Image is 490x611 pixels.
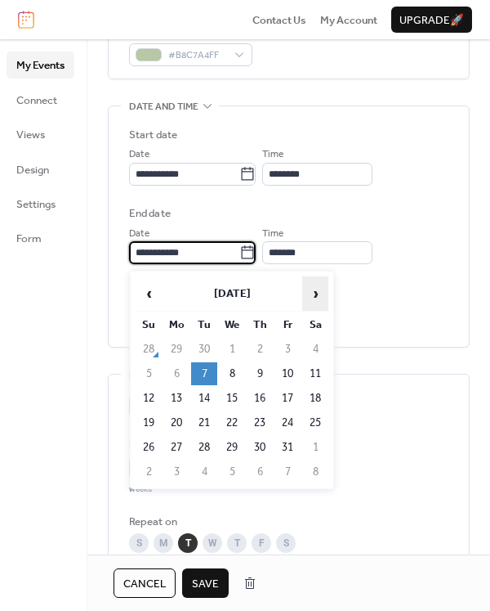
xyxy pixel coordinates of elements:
[247,387,273,410] td: 16
[274,460,301,483] td: 7
[129,438,236,454] div: Repeat every
[154,533,173,553] div: M
[274,313,301,336] th: Fr
[163,362,189,385] td: 6
[219,387,245,410] td: 15
[274,338,301,361] td: 3
[129,226,149,242] span: Date
[191,387,217,410] td: 14
[168,47,226,64] span: #B8C7A4FF
[136,411,162,434] td: 19
[247,411,273,434] td: 23
[129,99,198,115] span: Date and time
[192,576,219,592] span: Save
[274,387,301,410] td: 17
[219,313,245,336] th: We
[136,313,162,336] th: Su
[163,276,301,312] th: [DATE]
[191,411,217,434] td: 21
[182,568,229,598] button: Save
[129,205,171,222] div: End date
[274,436,301,459] td: 31
[7,52,74,78] a: My Events
[129,366,213,383] span: Recurring event
[399,12,464,29] span: Upgrade 🚀
[163,387,189,410] td: 13
[136,277,161,310] span: ‹
[163,313,189,336] th: Mo
[7,156,74,182] a: Design
[191,338,217,361] td: 30
[247,436,273,459] td: 30
[252,11,306,28] a: Contact Us
[247,313,273,336] th: Th
[302,436,328,459] td: 1
[247,338,273,361] td: 2
[262,146,283,163] span: Time
[7,121,74,147] a: Views
[163,436,189,459] td: 27
[247,460,273,483] td: 6
[16,57,65,74] span: My Events
[219,436,245,459] td: 29
[18,11,34,29] img: logo
[302,313,328,336] th: Sa
[16,231,42,247] span: Form
[219,411,245,434] td: 22
[302,338,328,361] td: 4
[163,411,189,434] td: 20
[391,7,472,33] button: Upgrade🚀
[129,127,177,143] div: Start date
[219,362,245,385] td: 8
[219,338,245,361] td: 1
[252,533,271,553] div: F
[203,533,222,553] div: W
[16,92,57,109] span: Connect
[276,533,296,553] div: S
[136,362,162,385] td: 5
[303,277,327,310] span: ›
[227,533,247,553] div: T
[123,576,166,592] span: Cancel
[129,514,445,530] div: Repeat on
[302,411,328,434] td: 25
[129,483,239,495] div: weeks
[178,533,198,553] div: T
[129,24,249,40] div: Event color
[129,146,149,163] span: Date
[7,225,74,251] a: Form
[320,12,377,29] span: My Account
[16,127,45,143] span: Views
[219,460,245,483] td: 5
[136,387,162,410] td: 12
[320,11,377,28] a: My Account
[129,533,149,553] div: S
[136,460,162,483] td: 2
[262,226,283,242] span: Time
[191,460,217,483] td: 4
[7,191,74,217] a: Settings
[163,460,189,483] td: 3
[252,12,306,29] span: Contact Us
[7,87,74,113] a: Connect
[16,162,49,178] span: Design
[274,362,301,385] td: 10
[302,460,328,483] td: 8
[302,387,328,410] td: 18
[163,338,189,361] td: 29
[191,436,217,459] td: 28
[247,362,273,385] td: 9
[114,568,176,598] button: Cancel
[191,313,217,336] th: Tu
[16,196,56,213] span: Settings
[136,436,162,459] td: 26
[191,362,217,385] td: 7
[274,411,301,434] td: 24
[136,338,162,361] td: 28
[302,362,328,385] td: 11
